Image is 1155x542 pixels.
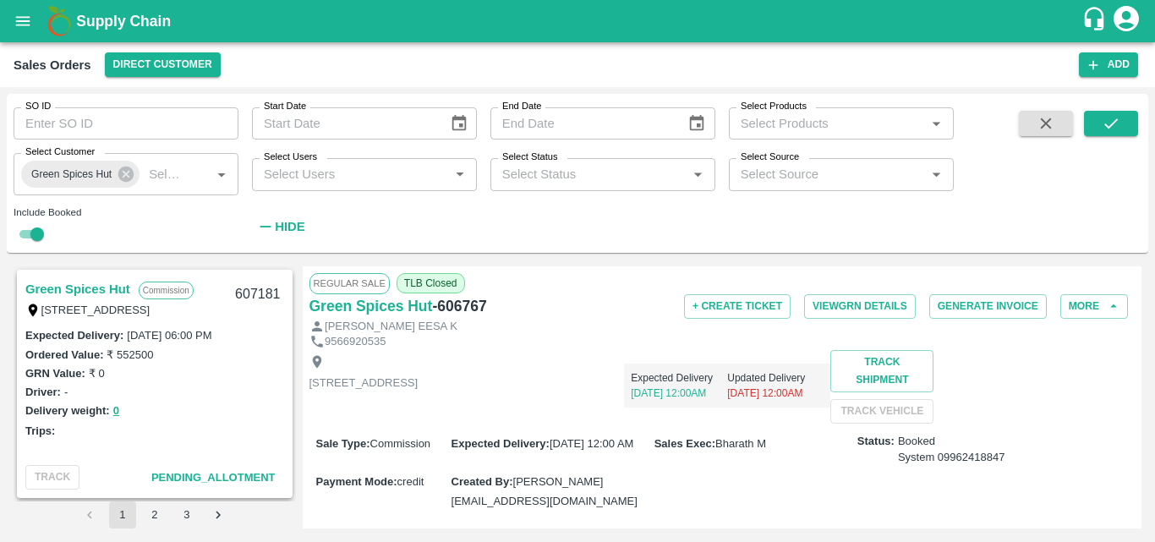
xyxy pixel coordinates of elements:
[452,437,550,450] label: Expected Delivery :
[309,273,390,293] span: Regular Sale
[139,282,194,299] p: Commission
[490,107,675,140] input: End Date
[925,163,947,185] button: Open
[25,329,123,342] label: Expected Delivery :
[264,100,306,113] label: Start Date
[734,112,921,134] input: Select Products
[107,348,153,361] label: ₹ 552500
[257,163,444,185] input: Select Users
[316,437,370,450] label: Sale Type :
[76,9,1081,33] a: Supply Chain
[211,163,233,185] button: Open
[654,437,715,450] label: Sales Exec :
[1079,52,1138,77] button: Add
[631,386,727,401] p: [DATE] 12:00AM
[309,375,419,391] p: [STREET_ADDRESS]
[495,163,682,185] input: Select Status
[631,370,727,386] p: Expected Delivery
[76,13,171,30] b: Supply Chain
[1111,3,1141,39] div: account of current user
[1060,294,1128,319] button: More
[264,151,317,164] label: Select Users
[397,273,465,293] span: TLB Closed
[109,501,136,528] button: page 1
[316,475,397,488] label: Payment Mode :
[325,334,386,350] p: 9566920535
[370,437,431,450] span: Commission
[741,151,799,164] label: Select Source
[452,475,638,506] span: [PERSON_NAME][EMAIL_ADDRESS][DOMAIN_NAME]
[21,161,140,188] div: Green Spices Hut
[449,163,471,185] button: Open
[105,52,221,77] button: Select DC
[14,54,91,76] div: Sales Orders
[252,212,309,241] button: Hide
[734,163,921,185] input: Select Source
[41,304,151,316] label: [STREET_ADDRESS]
[741,100,807,113] label: Select Products
[89,367,105,380] label: ₹ 0
[830,350,933,392] button: Track Shipment
[141,501,168,528] button: Go to page 2
[25,386,61,398] label: Driver:
[127,329,211,342] label: [DATE] 06:00 PM
[25,145,95,159] label: Select Customer
[42,4,76,38] img: logo
[325,319,457,335] p: [PERSON_NAME] EESA K
[25,348,103,361] label: Ordered Value:
[309,294,433,318] a: Green Spices Hut
[14,107,238,140] input: Enter SO ID
[727,370,824,386] p: Updated Delivery
[113,402,119,421] button: 0
[225,275,290,315] div: 607181
[25,424,55,437] label: Trips:
[25,367,85,380] label: GRN Value:
[3,2,42,41] button: open drawer
[25,404,110,417] label: Delivery weight:
[502,151,558,164] label: Select Status
[929,294,1047,319] button: Generate Invoice
[151,471,276,484] span: Pending_Allotment
[25,278,130,300] a: Green Spices Hut
[857,434,895,450] label: Status:
[142,163,183,185] input: Select Customer
[925,112,947,134] button: Open
[1081,6,1111,36] div: customer-support
[432,294,486,318] h6: - 606767
[397,475,424,488] span: credit
[898,434,1005,465] span: Booked
[252,107,436,140] input: Start Date
[550,437,633,450] span: [DATE] 12:00 AM
[64,386,68,398] label: -
[452,475,513,488] label: Created By :
[804,294,916,319] button: ViewGRN Details
[443,107,475,140] button: Choose date
[898,450,1005,466] div: System 09962418847
[715,437,766,450] span: Bharath M
[681,107,713,140] button: Choose date
[687,163,709,185] button: Open
[14,205,238,220] div: Include Booked
[25,100,51,113] label: SO ID
[205,501,233,528] button: Go to next page
[275,220,304,233] strong: Hide
[74,501,235,528] nav: pagination navigation
[684,294,791,319] button: + Create Ticket
[502,100,541,113] label: End Date
[727,386,824,401] p: [DATE] 12:00AM
[21,166,122,183] span: Green Spices Hut
[173,501,200,528] button: Go to page 3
